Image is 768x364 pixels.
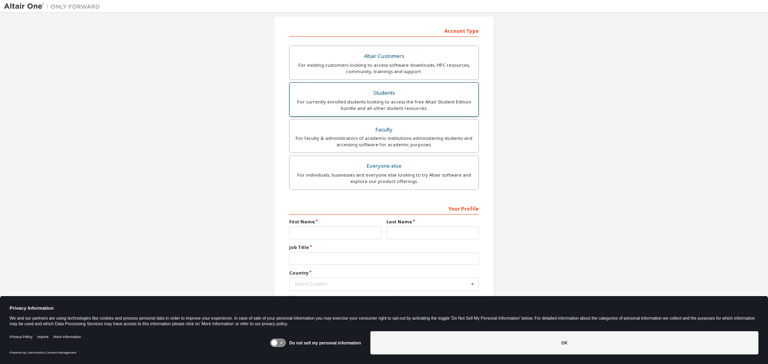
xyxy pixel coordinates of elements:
[289,244,479,251] label: Job Title
[386,219,479,225] label: Last Name
[289,24,479,37] div: Account Type
[294,161,474,172] div: Everyone else
[289,202,479,215] div: Your Profile
[294,62,474,75] div: For existing customers looking to access software downloads, HPC resources, community, trainings ...
[4,2,104,10] img: Altair One
[295,282,469,286] div: Select Country
[294,135,474,148] div: For faculty & administrators of academic institutions administering students and accessing softwa...
[294,51,474,62] div: Altair Customers
[294,172,474,185] div: For individuals, businesses and everyone else looking to try Altair software and explore our prod...
[294,88,474,99] div: Students
[294,124,474,135] div: Faculty
[289,219,382,225] label: First Name
[294,99,474,111] div: For currently enrolled students looking to access the free Altair Student Edition bundle and all ...
[289,270,479,276] label: Country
